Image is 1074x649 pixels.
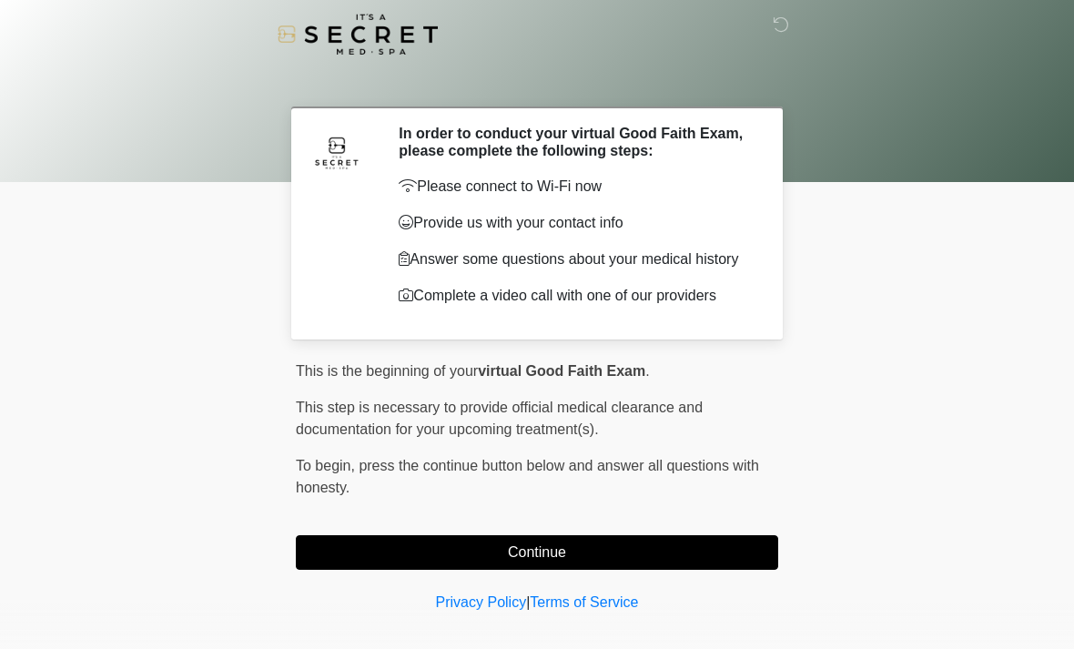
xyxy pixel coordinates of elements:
p: Complete a video call with one of our providers [399,285,751,307]
span: press the continue button below and answer all questions with honesty. [296,458,759,495]
a: Privacy Policy [436,594,527,610]
img: Agent Avatar [309,125,364,179]
span: This is the beginning of your [296,363,478,379]
span: To begin, [296,458,359,473]
img: It's A Secret Med Spa Logo [278,14,438,55]
strong: virtual Good Faith Exam [478,363,645,379]
p: Answer some questions about your medical history [399,248,751,270]
h2: In order to conduct your virtual Good Faith Exam, please complete the following steps: [399,125,751,159]
span: This step is necessary to provide official medical clearance and documentation for your upcoming ... [296,400,703,437]
a: Terms of Service [530,594,638,610]
p: Please connect to Wi-Fi now [399,176,751,198]
a: | [526,594,530,610]
p: Provide us with your contact info [399,212,751,234]
span: . [645,363,649,379]
h1: ‎ ‎ [282,66,792,99]
button: Continue [296,535,778,570]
